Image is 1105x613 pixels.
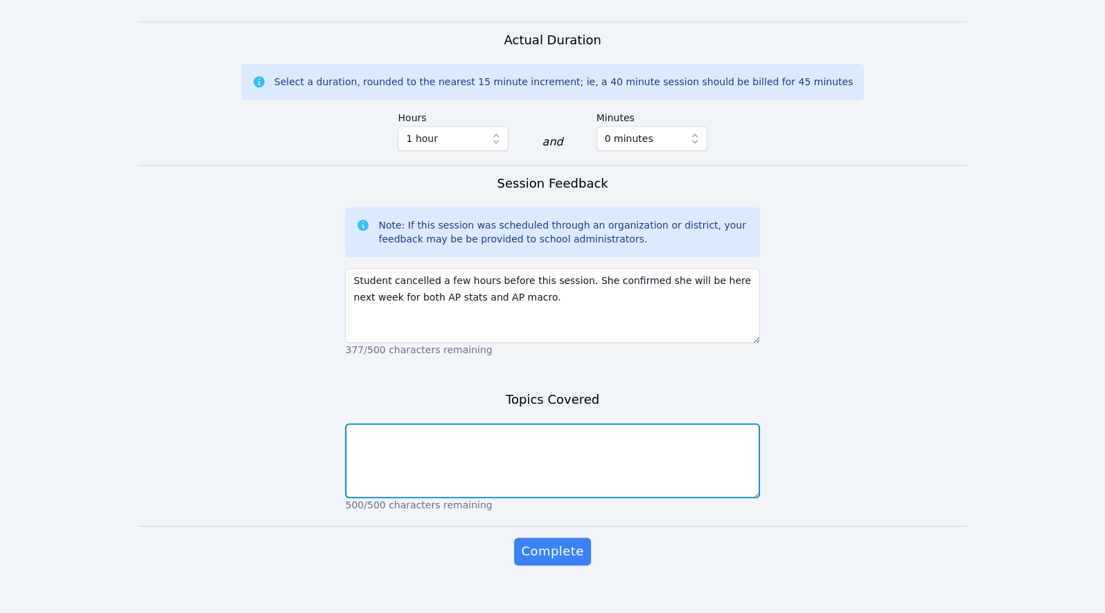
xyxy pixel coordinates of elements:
[274,75,853,89] div: Select a duration, rounded to the nearest 15 minute increment; ie, a 40 minute session should be ...
[596,105,707,126] label: Minutes
[345,343,759,357] p: 377/500 characters remaining
[521,542,583,561] span: Complete
[345,268,759,343] textarea: Student cancelled a few hours before this session. She confirmed she will be here next week for b...
[497,174,608,193] h3: Session Feedback
[345,498,759,512] p: 500/500 characters remaining
[506,390,599,409] h3: Topics Covered
[504,30,601,50] h3: Actual Duration
[378,218,748,246] div: Note: If this session was scheduled through an organization or district, your feedback may be be ...
[398,105,509,126] label: Hours
[514,538,590,565] button: Complete
[406,130,437,147] span: 1 hour
[398,126,509,151] button: 1 hour
[542,134,563,150] div: and
[596,126,707,151] button: 0 minutes
[605,130,653,147] span: 0 minutes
